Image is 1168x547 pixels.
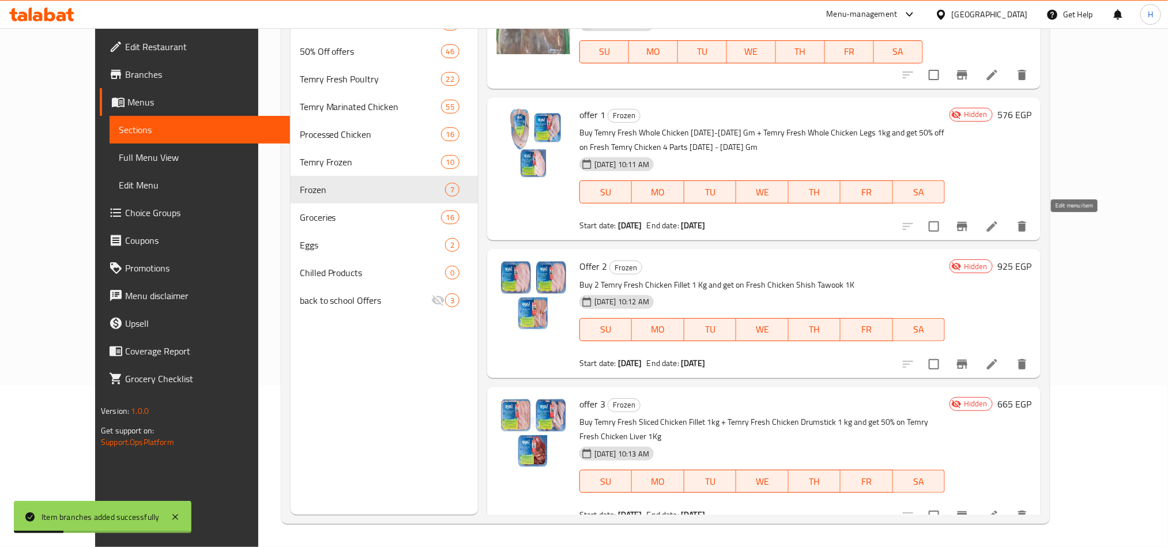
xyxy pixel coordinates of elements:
[131,403,149,418] span: 1.0.0
[793,184,836,201] span: TH
[110,116,290,144] a: Sections
[959,261,992,272] span: Hidden
[874,40,923,63] button: SA
[579,415,945,444] p: Buy Temry Fresh Sliced Chicken Fillet 1kg + Temry Fresh Chicken Drumstick 1 kg and get 50% on Tem...
[647,507,679,522] span: End date:
[845,184,888,201] span: FR
[291,286,478,314] div: back to school Offers3
[985,509,999,523] a: Edit menu item
[825,40,874,63] button: FR
[100,337,290,365] a: Coverage Report
[579,40,629,63] button: SU
[431,293,445,307] svg: Inactive section
[300,293,431,307] span: back to school Offers
[441,127,459,141] div: items
[893,318,945,341] button: SA
[893,470,945,493] button: SA
[948,350,976,378] button: Branch-specific-item
[827,7,898,21] div: Menu-management
[496,258,570,332] img: Offer 2
[922,352,946,376] span: Select to update
[647,218,679,233] span: End date:
[579,395,605,413] span: offer 3
[446,184,459,195] span: 7
[496,396,570,470] img: offer 3
[948,61,976,89] button: Branch-specific-item
[300,100,441,114] span: Temry Marinated Chicken
[608,109,640,122] span: Frozen
[736,180,788,203] button: WE
[1148,8,1153,21] span: H
[100,254,290,282] a: Promotions
[100,33,290,61] a: Edit Restaurant
[585,473,627,490] span: SU
[741,184,783,201] span: WE
[997,107,1031,123] h6: 576 EGP
[632,180,684,203] button: MO
[125,206,281,220] span: Choice Groups
[442,157,459,168] span: 10
[1008,350,1036,378] button: delete
[636,473,679,490] span: MO
[781,43,820,60] span: TH
[689,184,732,201] span: TU
[445,293,459,307] div: items
[1008,213,1036,240] button: delete
[793,473,836,490] span: TH
[689,321,732,338] span: TU
[585,321,627,338] span: SU
[110,144,290,171] a: Full Menu View
[590,448,654,459] span: [DATE] 10:13 AM
[681,218,705,233] b: [DATE]
[300,44,441,58] span: 50% Off offers
[125,233,281,247] span: Coupons
[101,435,174,450] a: Support.OpsPlatform
[100,88,290,116] a: Menus
[291,203,478,231] div: Groceries16
[100,310,290,337] a: Upsell
[579,507,616,522] span: Start date:
[948,502,976,530] button: Branch-specific-item
[442,212,459,223] span: 16
[300,127,441,141] span: Processed Chicken
[291,65,478,93] div: Temry Fresh Poultry22
[441,100,459,114] div: items
[442,46,459,57] span: 46
[922,214,946,239] span: Select to update
[590,296,654,307] span: [DATE] 10:12 AM
[100,61,290,88] a: Branches
[100,365,290,393] a: Grocery Checklist
[952,8,1028,21] div: [GEOGRAPHIC_DATA]
[442,129,459,140] span: 16
[300,238,445,252] div: Eggs
[446,240,459,251] span: 2
[100,282,290,310] a: Menu disclaimer
[291,259,478,286] div: Chilled Products0
[681,507,705,522] b: [DATE]
[634,43,673,60] span: MO
[579,106,605,123] span: offer 1
[776,40,825,63] button: TH
[610,261,642,274] span: Frozen
[127,95,281,109] span: Menus
[608,398,640,412] span: Frozen
[300,210,441,224] span: Groceries
[125,344,281,358] span: Coverage Report
[1008,61,1036,89] button: delete
[442,74,459,85] span: 22
[1008,502,1036,530] button: delete
[681,356,705,371] b: [DATE]
[579,470,632,493] button: SU
[948,213,976,240] button: Branch-specific-item
[291,37,478,65] div: 50% Off offers46
[125,261,281,275] span: Promotions
[684,180,736,203] button: TU
[291,5,478,319] nav: Menu sections
[632,318,684,341] button: MO
[590,159,654,170] span: [DATE] 10:11 AM
[898,184,940,201] span: SA
[741,473,783,490] span: WE
[446,295,459,306] span: 3
[845,321,888,338] span: FR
